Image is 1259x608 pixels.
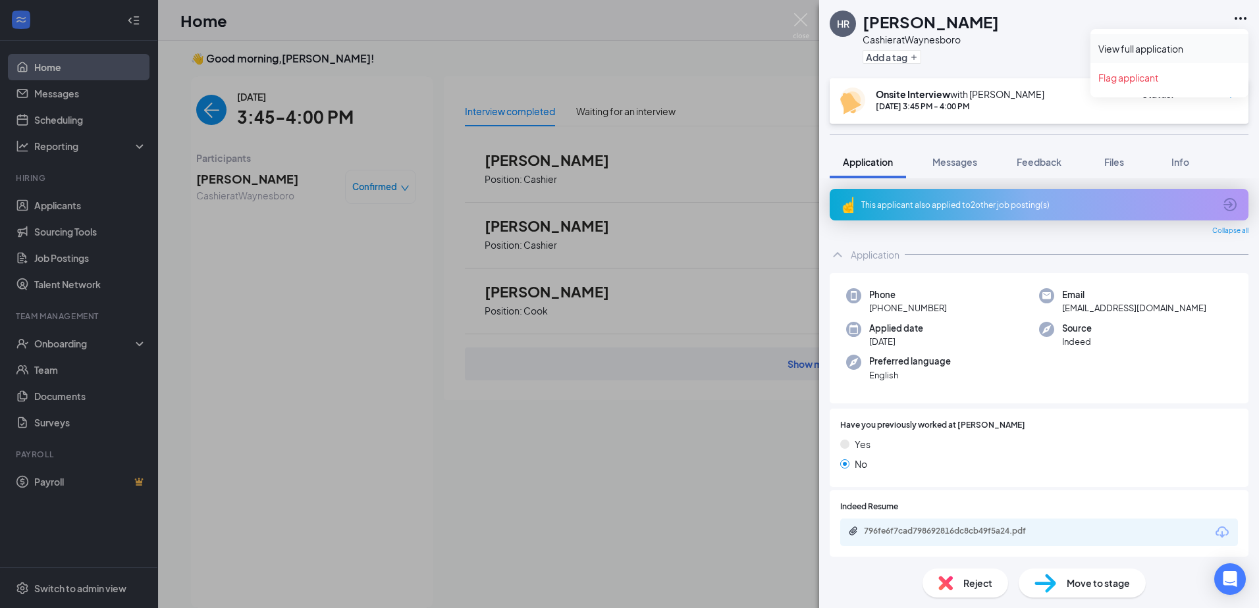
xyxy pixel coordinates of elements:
span: No [855,457,867,471]
span: Reject [963,576,992,590]
a: View full application [1098,42,1241,55]
span: Have you previously worked at [PERSON_NAME] [840,419,1025,432]
svg: Plus [910,53,918,61]
span: Indeed Resume [840,501,898,513]
svg: Download [1214,524,1230,540]
span: Info [1171,156,1189,168]
span: Application [843,156,893,168]
svg: Paperclip [848,526,859,536]
span: Move to stage [1067,576,1130,590]
div: Application [851,248,899,261]
h1: [PERSON_NAME] [863,11,999,33]
span: Applied date [869,322,923,335]
svg: ChevronUp [830,247,845,263]
b: Onsite Interview [876,88,950,100]
div: Open Intercom Messenger [1214,563,1246,595]
a: Paperclip796fe6f7cad798692816dc8cb49f5a24.pdf [848,526,1061,538]
div: with [PERSON_NAME] [876,88,1044,101]
button: PlusAdd a tag [863,50,921,64]
span: [PHONE_NUMBER] [869,301,947,315]
div: Cashier at Waynesboro [863,33,999,46]
span: Files [1104,156,1124,168]
span: Preferred language [869,355,951,368]
span: [DATE] [869,335,923,348]
span: Messages [932,156,977,168]
span: Collapse all [1212,226,1248,236]
div: 796fe6f7cad798692816dc8cb49f5a24.pdf [864,526,1048,536]
span: Email [1062,288,1206,301]
svg: Ellipses [1233,11,1248,26]
span: Feedback [1017,156,1061,168]
div: HR [837,17,849,30]
div: [DATE] 3:45 PM - 4:00 PM [876,101,1044,112]
span: [EMAIL_ADDRESS][DOMAIN_NAME] [1062,301,1206,315]
span: Yes [855,437,871,451]
svg: ArrowCircle [1222,197,1238,213]
span: Source [1062,322,1092,335]
span: Indeed [1062,335,1092,348]
span: English [869,368,951,382]
span: Phone [869,288,947,301]
div: This applicant also applied to 2 other job posting(s) [861,199,1214,211]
